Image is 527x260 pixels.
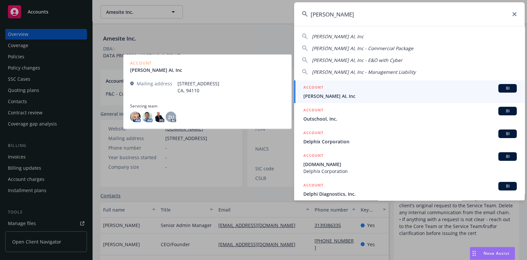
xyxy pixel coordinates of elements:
span: BI [501,131,514,137]
h5: ACCOUNT [303,130,323,137]
a: ACCOUNTBIDelphix Corporation [294,126,525,149]
button: Nova Assist [470,247,515,260]
div: Drag to move [470,247,478,260]
span: [PERSON_NAME] AI, Inc - E&O with Cyber [312,57,402,63]
a: ACCOUNTBI[PERSON_NAME] AI, Inc [294,80,525,103]
span: [PERSON_NAME] AI, Inc - Management Liability [312,69,416,75]
span: Delphi Diagnostics, Inc. [303,190,517,197]
input: Search... [294,2,525,26]
span: BI [501,154,514,159]
h5: ACCOUNT [303,107,323,115]
span: BI [501,108,514,114]
span: Nova Assist [484,250,510,256]
span: Delphix Corporation [303,168,517,175]
a: ACCOUNTBIOutschool, Inc. [294,103,525,126]
span: [PERSON_NAME] AI, Inc - Commercial Package [312,45,413,51]
a: ACCOUNTBIDelphi Diagnostics, Inc. [294,178,525,201]
span: BI [501,183,514,189]
span: [PERSON_NAME] AI, Inc [303,93,517,100]
a: ACCOUNTBI[DOMAIN_NAME]Delphix Corporation [294,149,525,178]
h5: ACCOUNT [303,182,323,190]
span: Outschool, Inc. [303,115,517,122]
span: Delphix Corporation [303,138,517,145]
span: BI [501,85,514,91]
span: [PERSON_NAME] AI, Inc [312,33,364,40]
h5: ACCOUNT [303,84,323,92]
h5: ACCOUNT [303,152,323,160]
span: [DOMAIN_NAME] [303,161,517,168]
